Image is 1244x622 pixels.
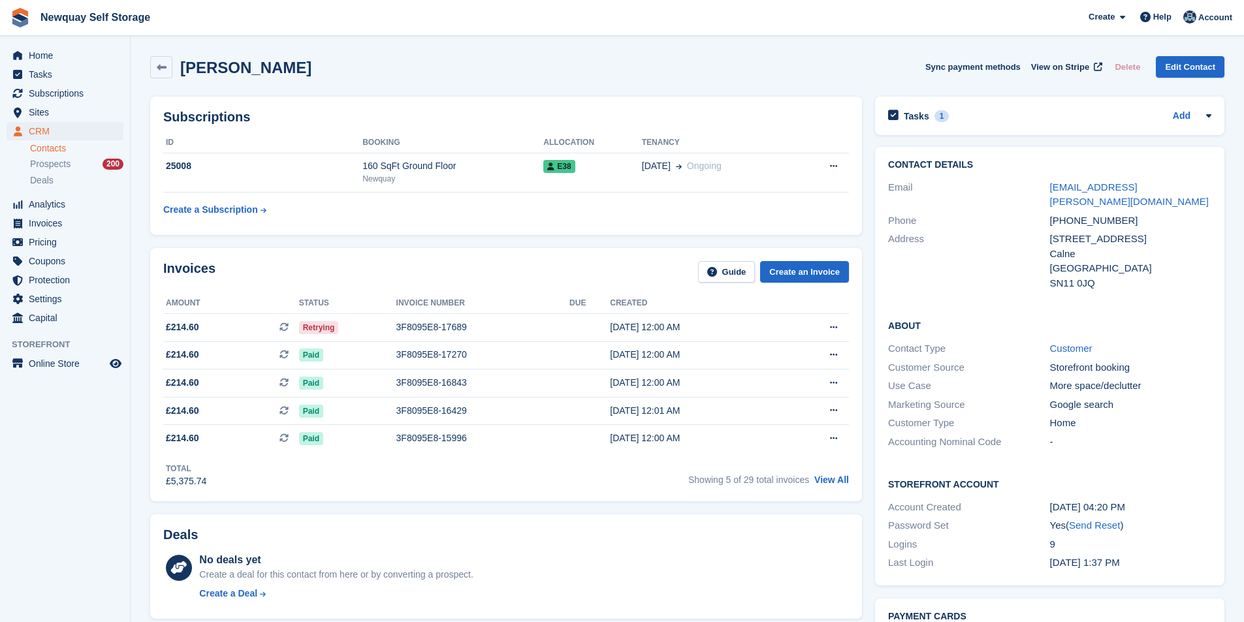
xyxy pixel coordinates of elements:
span: Paid [299,377,323,390]
div: Storefront booking [1050,360,1211,375]
div: Google search [1050,397,1211,412]
span: £214.60 [166,376,199,390]
span: E38 [543,160,575,173]
h2: Tasks [904,110,929,122]
a: menu [7,84,123,102]
div: Newquay [362,173,543,185]
span: ( ) [1066,520,1123,531]
a: menu [7,309,123,327]
span: Showing 5 of 29 total invoices [688,474,809,485]
span: Analytics [29,195,107,213]
span: Subscriptions [29,84,107,102]
span: Pricing [29,233,107,251]
th: Status [299,293,396,314]
span: Settings [29,290,107,308]
div: Yes [1050,518,1211,533]
div: Create a Deal [199,587,257,600]
div: - [1050,435,1211,450]
div: 200 [103,159,123,170]
a: Create a Deal [199,587,473,600]
a: Create a Subscription [163,198,266,222]
a: Deals [30,174,123,187]
a: menu [7,195,123,213]
span: Capital [29,309,107,327]
div: 3F8095E8-16429 [396,404,570,418]
div: 3F8095E8-17270 [396,348,570,362]
img: Colette Pearce [1183,10,1196,23]
span: Create [1089,10,1115,23]
a: Contacts [30,142,123,155]
th: Invoice number [396,293,570,314]
div: Marketing Source [888,397,1049,412]
time: 2024-11-30 13:37:26 UTC [1050,557,1120,568]
span: Home [29,46,107,65]
a: menu [7,252,123,270]
a: menu [7,65,123,84]
span: Account [1198,11,1232,24]
button: Delete [1109,56,1145,78]
a: Customer [1050,343,1092,354]
a: menu [7,122,123,140]
div: Create a deal for this contact from here or by converting a prospect. [199,568,473,582]
a: menu [7,233,123,251]
h2: Subscriptions [163,110,849,125]
span: Ongoing [687,161,722,171]
a: View All [814,474,849,485]
span: Storefront [12,338,130,351]
span: £214.60 [166,348,199,362]
th: ID [163,132,362,153]
a: Create an Invoice [760,261,849,283]
span: Paid [299,349,323,362]
div: Logins [888,537,1049,552]
div: Customer Type [888,416,1049,431]
span: Help [1153,10,1172,23]
span: Coupons [29,252,107,270]
th: Tenancy [642,132,796,153]
div: Accounting Nominal Code [888,435,1049,450]
div: Password Set [888,518,1049,533]
div: 160 SqFt Ground Floor [362,159,543,173]
div: 25008 [163,159,362,173]
div: SN11 0JQ [1050,276,1211,291]
a: menu [7,290,123,308]
h2: Invoices [163,261,215,283]
div: Email [888,180,1049,210]
h2: Contact Details [888,160,1211,170]
div: [STREET_ADDRESS] [1050,232,1211,247]
div: More space/declutter [1050,379,1211,394]
a: Edit Contact [1156,56,1224,78]
span: Tasks [29,65,107,84]
a: Prospects 200 [30,157,123,171]
div: [GEOGRAPHIC_DATA] [1050,261,1211,276]
h2: Deals [163,527,198,542]
div: [DATE] 12:00 AM [610,348,782,362]
div: Create a Subscription [163,203,258,217]
th: Booking [362,132,543,153]
div: Home [1050,416,1211,431]
th: Due [569,293,610,314]
div: [DATE] 12:01 AM [610,404,782,418]
a: menu [7,271,123,289]
span: £214.60 [166,320,199,334]
div: Address [888,232,1049,290]
div: 3F8095E8-17689 [396,320,570,334]
span: Paid [299,405,323,418]
a: menu [7,214,123,232]
a: Preview store [108,356,123,371]
a: [EMAIL_ADDRESS][PERSON_NAME][DOMAIN_NAME] [1050,181,1209,208]
div: 1 [934,110,949,122]
span: CRM [29,122,107,140]
h2: Payment cards [888,612,1211,622]
a: menu [7,46,123,65]
div: Total [166,463,206,474]
div: Use Case [888,379,1049,394]
div: 9 [1050,537,1211,552]
span: Online Store [29,354,107,373]
span: Protection [29,271,107,289]
div: 3F8095E8-16843 [396,376,570,390]
div: Calne [1050,247,1211,262]
h2: Storefront Account [888,477,1211,490]
div: Contact Type [888,341,1049,356]
a: menu [7,354,123,373]
span: £214.60 [166,404,199,418]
